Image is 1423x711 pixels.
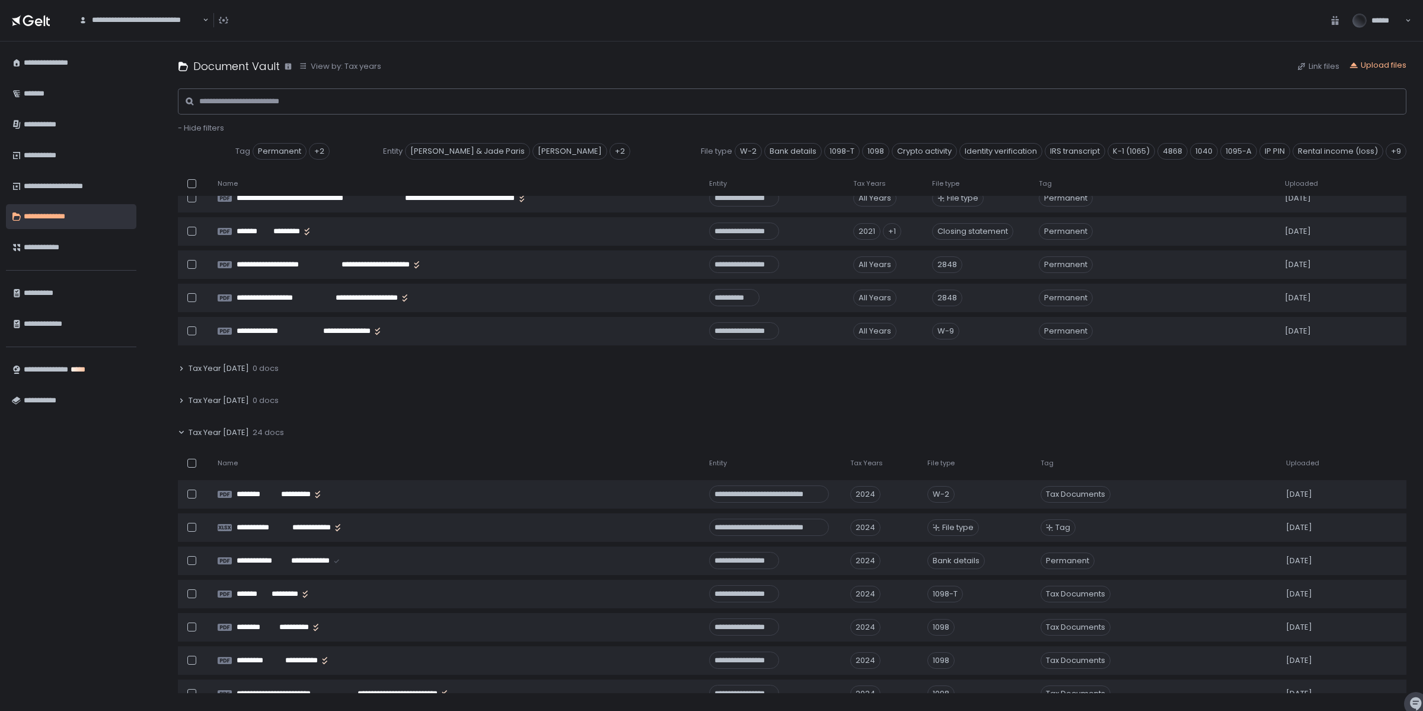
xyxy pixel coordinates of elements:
span: - Hide filters [178,122,224,134]
span: 24 docs [253,427,284,438]
div: 2024 [850,519,880,536]
span: 1040 [1190,143,1218,160]
button: Link files [1297,61,1339,72]
div: 2024 [850,586,880,602]
div: 1098 [927,652,955,669]
span: Tax Years [853,179,886,188]
div: 1098-T [927,586,963,602]
span: Permanent [1039,256,1093,273]
span: Rental income (loss) [1293,143,1383,160]
span: File type [932,179,959,188]
span: [PERSON_NAME] [532,143,607,160]
span: Tax Years [850,459,883,468]
span: 1098-T [824,143,860,160]
div: All Years [853,323,896,339]
span: K-1 (1065) [1108,143,1155,160]
span: Tax Documents [1041,486,1111,503]
span: [PERSON_NAME] & Jade Paris [405,143,530,160]
div: +9 [1386,143,1406,160]
span: File type [927,459,955,468]
span: [DATE] [1286,622,1312,633]
div: All Years [853,290,896,306]
div: W-2 [927,486,955,503]
span: Tax Documents [1041,619,1111,636]
span: [DATE] [1286,489,1312,500]
span: IRS transcript [1045,143,1105,160]
div: W-9 [932,323,959,339]
div: All Years [853,256,896,273]
div: 2024 [850,652,880,669]
div: 2024 [850,553,880,569]
span: Entity [709,459,727,468]
span: [DATE] [1285,226,1311,237]
div: +2 [309,143,330,160]
span: 0 docs [253,395,279,406]
span: Uploaded [1285,179,1318,188]
span: [DATE] [1286,556,1312,566]
span: IP PIN [1259,143,1290,160]
div: +2 [610,143,630,160]
div: Bank details [927,553,985,569]
span: File type [947,193,978,204]
span: Tax Documents [1041,586,1111,602]
button: Upload files [1349,60,1406,71]
span: Entity [709,179,727,188]
span: Permanent [1041,553,1095,569]
div: +1 [883,223,901,240]
span: Entity [383,146,403,157]
span: Permanent [1039,323,1093,339]
span: [DATE] [1286,655,1312,666]
div: All Years [853,190,896,207]
span: W-2 [735,143,762,160]
span: Tax Year [DATE] [189,395,249,406]
span: Bank details [764,143,822,160]
button: - Hide filters [178,123,224,134]
span: [DATE] [1285,326,1311,337]
span: [DATE] [1285,259,1311,270]
span: Permanent [1039,223,1093,240]
span: Permanent [1039,290,1093,306]
span: [DATE] [1286,589,1312,599]
span: Tax Documents [1041,652,1111,669]
span: Tax Year [DATE] [189,363,249,374]
span: Tag [1041,459,1054,468]
span: 1095-A [1220,143,1257,160]
div: 2848 [932,256,962,273]
span: Tag [235,146,250,157]
span: Tax Documents [1041,685,1111,702]
div: 2021 [853,223,880,240]
span: [DATE] [1285,193,1311,204]
span: Permanent [1039,190,1093,207]
span: Tax Year [DATE] [189,427,249,438]
div: 2024 [850,685,880,702]
h1: Document Vault [193,58,280,74]
button: View by: Tax years [299,61,381,72]
div: 1098 [927,619,955,636]
span: [DATE] [1286,688,1312,699]
span: 4868 [1157,143,1188,160]
span: [DATE] [1286,522,1312,533]
div: Closing statement [932,223,1013,240]
div: 2024 [850,486,880,503]
div: 1098 [927,685,955,702]
span: Uploaded [1286,459,1319,468]
span: File type [701,146,732,157]
div: 2848 [932,290,962,306]
span: Name [218,179,238,188]
span: Identity verification [959,143,1042,160]
span: 0 docs [253,363,279,374]
span: Tag [1055,522,1070,533]
div: Search for option [71,8,209,33]
span: File type [942,522,974,533]
span: Crypto activity [892,143,957,160]
span: Permanent [253,143,307,160]
input: Search for option [201,14,202,26]
div: 2024 [850,619,880,636]
span: 1098 [862,143,889,160]
span: Tag [1039,179,1052,188]
span: Name [218,459,238,468]
span: [DATE] [1285,293,1311,303]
